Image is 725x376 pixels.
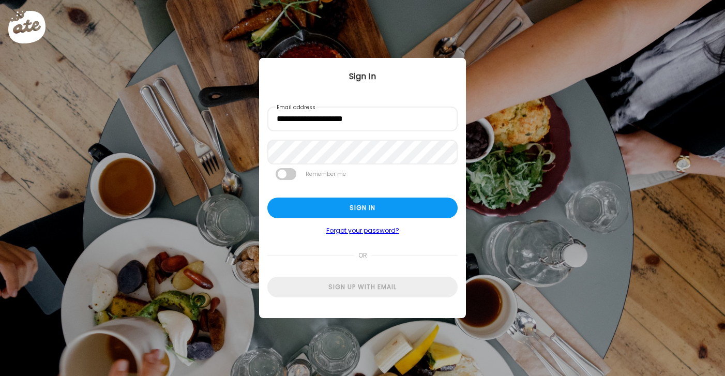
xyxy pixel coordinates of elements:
[354,245,371,266] span: or
[276,103,316,112] label: Email address
[259,70,466,83] div: Sign In
[267,227,458,235] a: Forgot your password?
[267,198,458,218] div: Sign in
[305,168,347,180] label: Remember me
[267,277,458,297] div: Sign up with email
